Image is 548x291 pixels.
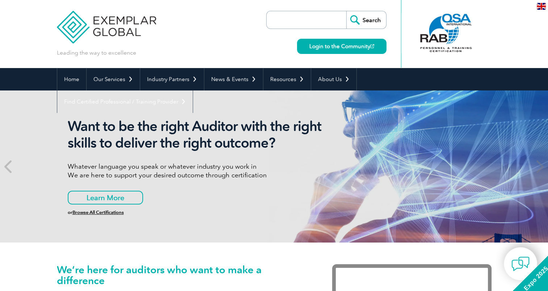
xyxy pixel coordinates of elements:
h1: We’re here for auditors who want to make a difference [57,264,310,286]
a: Industry Partners [140,68,204,90]
h2: Want to be the right Auditor with the right skills to deliver the right outcome? [68,118,339,151]
img: contact-chat.png [511,255,530,273]
p: Leading the way to excellence [57,49,136,57]
a: News & Events [204,68,263,90]
a: Resources [263,68,311,90]
a: Find Certified Professional / Training Provider [57,90,193,113]
h6: or [68,210,339,215]
a: About Us [311,68,356,90]
input: Search [346,11,386,29]
a: Learn More [68,191,143,204]
a: Browse All Certifications [72,210,124,215]
a: Login to the Community [297,39,386,54]
a: Home [57,68,86,90]
img: en [537,3,546,10]
img: open_square.png [370,44,374,48]
a: Our Services [87,68,140,90]
p: Whatever language you speak or whatever industry you work in We are here to support your desired ... [68,162,339,180]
